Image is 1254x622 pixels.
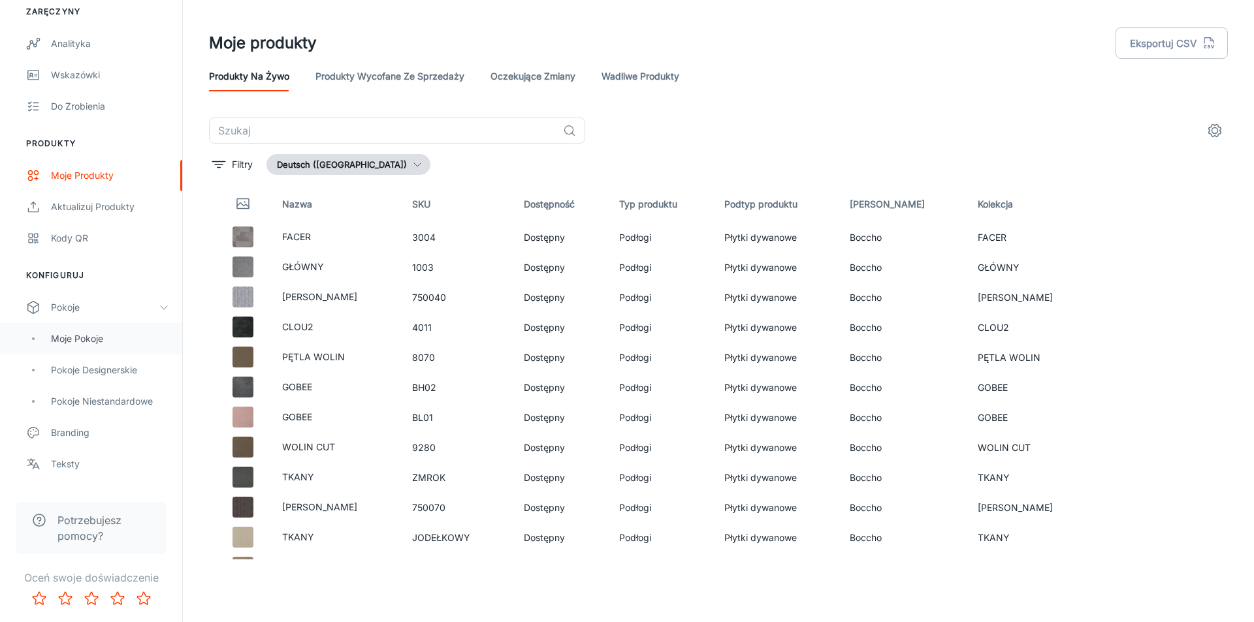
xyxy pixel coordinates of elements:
a: GOBEE [282,411,312,422]
font: Produkty wycofane ze sprzedaży [315,70,464,82]
font: Potrzebujesz pomocy? [57,514,121,542]
font: Do zrobienia [51,101,105,112]
font: Dostępny [524,532,565,543]
a: [PERSON_NAME] [282,501,357,512]
font: Aktualizuj produkty [51,201,135,212]
font: Pokoje [51,302,80,313]
font: GOBEE [282,381,312,392]
font: Moje produkty [51,170,114,181]
font: Boccho [850,442,882,453]
font: 4011 [412,322,432,333]
font: Płytki dywanowe [724,232,797,243]
font: Podłogi [619,442,651,453]
a: FACER [282,231,311,242]
font: Dostępny [524,412,565,423]
font: GOBEE [978,382,1008,393]
button: Oceń 5 gwiazdek [131,585,157,612]
a: CLOU2 [282,321,313,332]
font: Boccho [850,232,882,243]
font: Podłogi [619,232,651,243]
font: Podłogi [619,292,651,303]
font: Podłogi [619,352,651,363]
button: Oceń 1 gwiazdkę [26,585,52,612]
font: Filtry [232,159,253,170]
font: Pokoje designerskie [51,364,137,375]
font: Dostępny [524,292,565,303]
font: 9280 [412,442,436,453]
font: Płytki dywanowe [724,412,797,423]
font: Teksty [51,458,80,469]
font: PĘTLA WOLIN [282,351,345,362]
font: Boccho [850,502,882,513]
font: PĘTLA WOLIN [978,352,1040,363]
font: JODEŁKOWY [412,532,470,543]
font: TKANY [282,471,314,482]
font: Oceń swoje doświadczenie [24,571,159,584]
button: filtr [209,154,256,175]
font: TKANY [978,472,1010,483]
font: Płytki dywanowe [724,262,797,273]
input: Szukaj [209,117,558,144]
font: Kody QR [51,232,88,243]
button: Oceń 3 gwiazdki [78,585,104,612]
font: Podłogi [619,412,651,423]
font: GOBEE [978,412,1008,423]
a: WOLIN CUT [282,441,335,452]
font: Branding [51,427,89,438]
font: Dostępny [524,232,565,243]
font: Podłogi [619,382,651,393]
font: Podtyp produktu [724,198,797,210]
font: Boccho [850,412,882,423]
button: Oceń 2 gwiazdki [52,585,78,612]
font: Płytki dywanowe [724,382,797,393]
font: Dostępny [524,262,565,273]
font: 750070 [412,502,445,513]
font: Boccho [850,292,882,303]
font: Oczekujące zmiany [490,70,575,82]
font: Podłogi [619,532,651,543]
font: Płytki dywanowe [724,322,797,333]
font: Boccho [850,322,882,333]
button: Eksportuj CSV [1116,27,1228,59]
font: Wadliwe produkty [602,70,679,82]
font: Płytki dywanowe [724,442,797,453]
font: Eksportuj CSV [1130,37,1197,50]
a: GŁÓWNY [282,261,324,272]
font: Moje pokoje [51,333,103,344]
font: SKU [412,198,430,210]
font: Dostępny [524,472,565,483]
font: Dostępny [524,352,565,363]
font: 1003 [412,262,434,273]
font: Kolekcja [978,198,1013,210]
font: Płytki dywanowe [724,532,797,543]
font: ZMROK [412,472,445,483]
font: Produkty [26,138,76,148]
font: Płytki dywanowe [724,352,797,363]
font: Boccho [850,382,882,393]
font: BL01 [412,412,433,423]
font: Dostępny [524,382,565,393]
font: Deutsch ([GEOGRAPHIC_DATA]) [277,159,407,170]
font: TKANY [978,532,1010,543]
font: Płytki dywanowe [724,472,797,483]
font: [PERSON_NAME] [978,502,1053,513]
font: Dostępny [524,322,565,333]
font: Pokoje niestandardowe [51,396,153,407]
font: Boccho [850,472,882,483]
font: 3004 [412,232,436,243]
font: BH02 [412,382,436,393]
font: Analityka [51,38,91,49]
font: Dostępność [524,198,575,210]
button: ustawienia [1202,117,1228,144]
font: Produkty na żywo [209,70,289,82]
font: CLOU2 [978,322,1009,333]
button: Oceń 4 gwiazdki [104,585,131,612]
svg: Zwięzły [235,196,251,211]
font: Płytki dywanowe [724,502,797,513]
